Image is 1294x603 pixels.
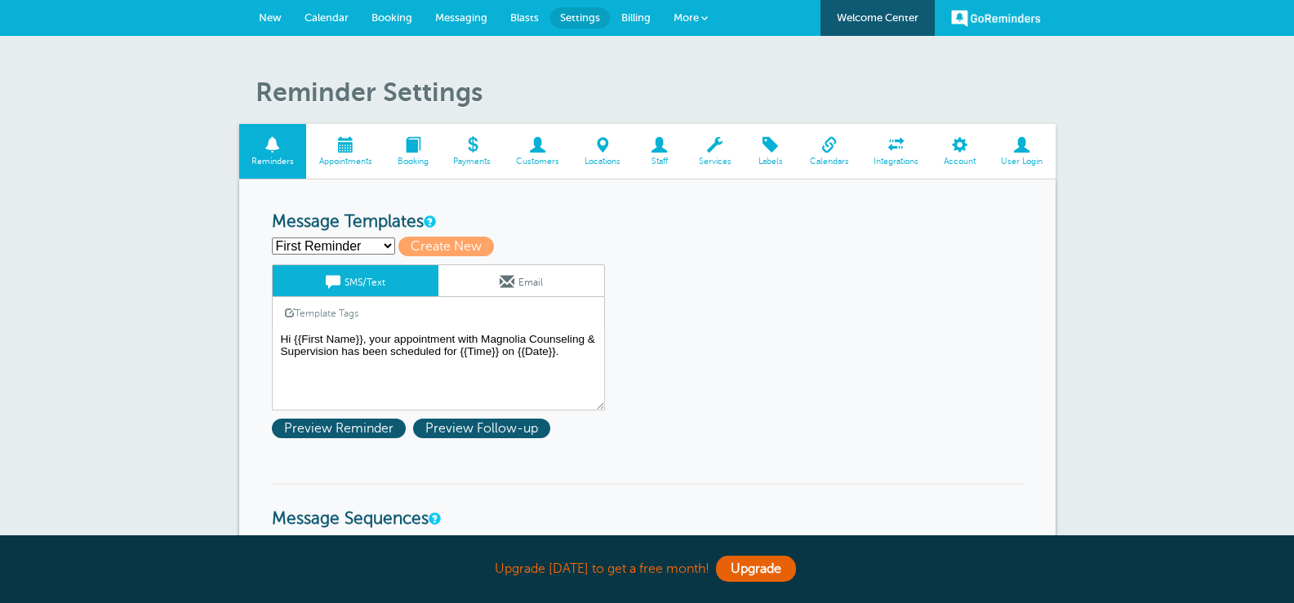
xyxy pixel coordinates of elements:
span: New [259,11,282,24]
span: Staff [641,157,678,166]
span: Calendar [305,11,349,24]
span: Preview Reminder [272,419,406,438]
a: Create New [398,239,501,254]
span: Booking [393,157,433,166]
h1: Reminder Settings [256,77,1056,108]
a: Preview Follow-up [413,421,554,436]
span: Billing [621,11,651,24]
span: Account [940,157,981,166]
span: Preview Follow-up [413,419,550,438]
a: Customers [504,124,572,179]
span: Booking [371,11,412,24]
span: Blasts [510,11,539,24]
a: Locations [572,124,634,179]
h3: Message Templates [272,212,1023,233]
a: Settings [550,7,610,29]
a: Appointments [306,124,385,179]
span: Customers [512,157,564,166]
a: Staff [633,124,686,179]
span: Payments [449,157,496,166]
a: SMS/Text [273,265,438,296]
span: Settings [560,11,600,24]
a: Upgrade [716,556,796,582]
a: Message Sequences allow you to setup multiple reminder schedules that can use different Message T... [429,513,438,524]
textarea: Hi {{First Name}}, your appointment with Magnolia Counseling & Supervision has been scheduled for... [272,329,605,410]
a: Services [686,124,744,179]
a: Calendars [797,124,861,179]
span: Reminders [247,157,299,166]
a: Labels [744,124,797,179]
h3: Message Sequences [272,483,1023,530]
span: Messaging [435,11,487,24]
a: Template Tags [273,297,371,329]
span: Integrations [869,157,923,166]
span: Labels [752,157,789,166]
a: Integrations [861,124,932,179]
a: User Login [989,124,1056,179]
span: Appointments [314,157,376,166]
a: Preview Reminder [272,421,413,436]
div: Upgrade [DATE] to get a free month! [239,552,1056,587]
span: Create New [398,237,494,256]
a: This is the wording for your reminder and follow-up messages. You can create multiple templates i... [424,216,434,227]
span: User Login [997,157,1047,166]
a: Booking [385,124,441,179]
span: More [674,11,699,24]
a: Payments [441,124,504,179]
span: Locations [580,157,625,166]
span: Services [694,157,736,166]
a: Email [438,265,604,296]
span: Calendars [805,157,853,166]
a: Account [932,124,989,179]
